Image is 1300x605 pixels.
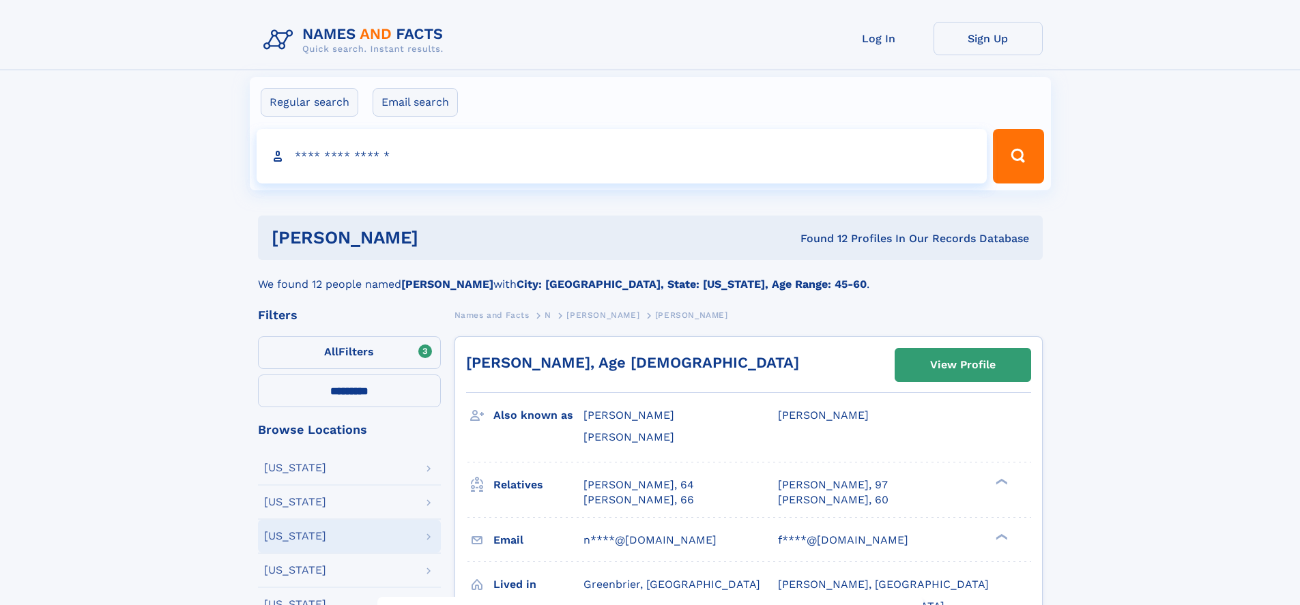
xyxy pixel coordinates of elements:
a: [PERSON_NAME], 60 [778,492,889,507]
span: All [324,345,338,358]
span: [PERSON_NAME] [583,409,674,422]
a: [PERSON_NAME], Age [DEMOGRAPHIC_DATA] [466,354,799,371]
h3: Email [493,529,583,552]
div: Filters [258,309,441,321]
div: View Profile [930,349,996,381]
span: [PERSON_NAME] [778,409,869,422]
div: [US_STATE] [264,531,326,542]
div: Browse Locations [258,424,441,436]
b: [PERSON_NAME] [401,278,493,291]
span: [PERSON_NAME], [GEOGRAPHIC_DATA] [778,578,989,591]
h3: Also known as [493,404,583,427]
h3: Lived in [493,573,583,596]
span: Greenbrier, [GEOGRAPHIC_DATA] [583,578,760,591]
b: City: [GEOGRAPHIC_DATA], State: [US_STATE], Age Range: 45-60 [517,278,867,291]
label: Regular search [261,88,358,117]
span: [PERSON_NAME] [583,430,674,443]
a: Log In [824,22,934,55]
a: [PERSON_NAME] [566,306,639,323]
label: Email search [373,88,458,117]
span: [PERSON_NAME] [566,310,639,320]
button: Search Button [993,129,1043,183]
a: N [545,306,551,323]
div: We found 12 people named with . [258,260,1043,293]
a: Sign Up [934,22,1043,55]
label: Filters [258,336,441,369]
a: [PERSON_NAME], 97 [778,477,888,492]
span: N [545,310,551,320]
img: Logo Names and Facts [258,22,454,59]
div: ❯ [992,477,1009,486]
div: ❯ [992,532,1009,541]
a: View Profile [895,349,1030,381]
div: [US_STATE] [264,565,326,576]
span: [PERSON_NAME] [655,310,728,320]
a: [PERSON_NAME], 66 [583,492,694,507]
a: Names and Facts [454,306,530,323]
div: [US_STATE] [264,497,326,507]
h3: Relatives [493,473,583,497]
a: [PERSON_NAME], 64 [583,477,694,492]
input: search input [257,129,987,183]
h1: [PERSON_NAME] [272,229,609,246]
div: [US_STATE] [264,462,326,473]
div: Found 12 Profiles In Our Records Database [609,231,1029,246]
